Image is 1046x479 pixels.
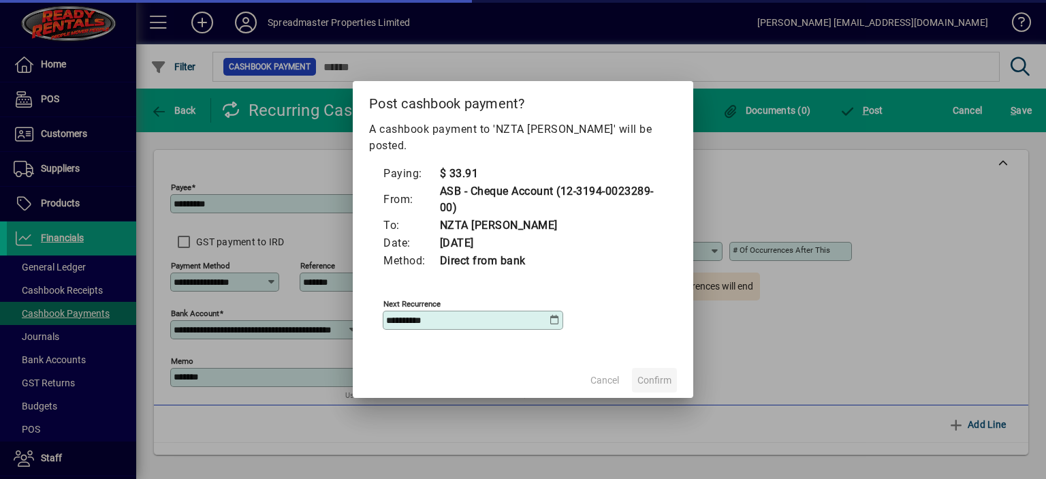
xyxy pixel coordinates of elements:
td: ASB - Cheque Account (12-3194-0023289-00) [439,183,664,217]
h2: Post cashbook payment? [353,81,693,121]
p: A cashbook payment to 'NZTA [PERSON_NAME]' will be posted. [369,121,677,154]
td: Direct from bank [439,252,664,270]
td: NZTA [PERSON_NAME] [439,217,664,234]
td: Method: [383,252,439,270]
td: To: [383,217,439,234]
td: Paying: [383,165,439,183]
td: [DATE] [439,234,664,252]
td: Date: [383,234,439,252]
td: $ 33.91 [439,165,664,183]
mat-label: Next recurrence [383,299,441,309]
td: From: [383,183,439,217]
